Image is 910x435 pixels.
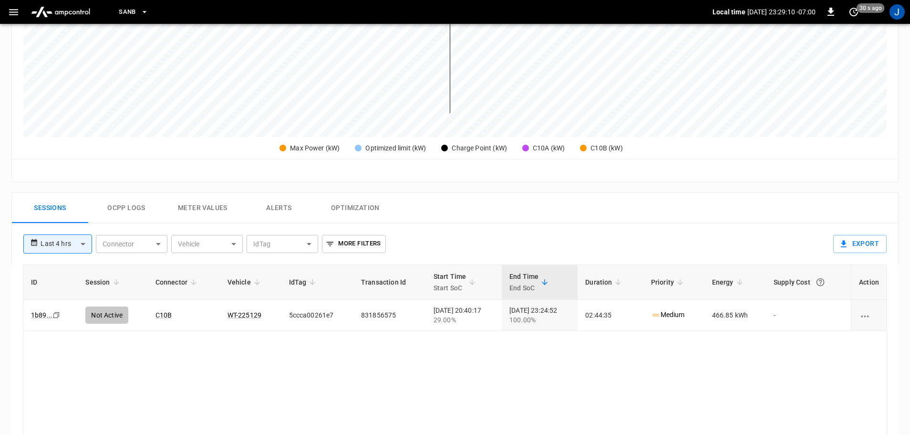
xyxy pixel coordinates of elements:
[434,306,494,325] div: [DATE] 20:40:17
[115,3,152,21] button: SanB
[452,143,507,153] div: Charge Point (kW)
[651,276,686,288] span: Priority
[434,271,479,294] span: Start TimeStart SoC
[227,276,263,288] span: Vehicle
[85,276,122,288] span: Session
[165,193,241,223] button: Meter Values
[227,311,261,319] a: WT-225129
[23,265,887,331] table: sessions table
[317,193,393,223] button: Optimization
[859,310,879,320] div: charging session options
[747,7,816,17] p: [DATE] 23:29:10 -07:00
[578,300,643,331] td: 02:44:35
[353,300,426,331] td: 831856575
[533,143,565,153] div: C10A (kW)
[289,276,319,288] span: IdTag
[31,311,52,319] a: 1b89...
[52,310,62,320] div: copy
[509,306,570,325] div: [DATE] 23:24:52
[851,265,887,300] th: Action
[846,4,861,20] button: set refresh interval
[119,7,136,18] span: SanB
[857,3,885,13] span: 30 s ago
[712,276,746,288] span: Energy
[27,3,94,21] img: ampcontrol.io logo
[155,311,172,319] a: C10B
[509,282,538,294] p: End SoC
[590,143,622,153] div: C10B (kW)
[774,274,843,291] div: Supply Cost
[88,193,165,223] button: Ocpp logs
[12,193,88,223] button: Sessions
[365,143,426,153] div: Optimized limit (kW)
[651,310,685,320] p: Medium
[509,271,551,294] span: End TimeEnd SoC
[713,7,745,17] p: Local time
[833,235,887,253] button: Export
[509,271,538,294] div: End Time
[290,143,340,153] div: Max Power (kW)
[155,276,200,288] span: Connector
[889,4,905,20] div: profile-icon
[704,300,766,331] td: 466.85 kWh
[434,271,466,294] div: Start Time
[766,300,851,331] td: -
[41,235,92,253] div: Last 4 hrs
[353,265,426,300] th: Transaction Id
[322,235,385,253] button: More Filters
[585,276,624,288] span: Duration
[281,300,353,331] td: 5ccca00261e7
[812,274,829,291] button: The cost of your charging session based on your supply rates
[509,315,570,325] div: 100.00%
[434,282,466,294] p: Start SoC
[434,315,494,325] div: 29.00%
[23,265,78,300] th: ID
[85,307,128,324] div: Not Active
[241,193,317,223] button: Alerts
